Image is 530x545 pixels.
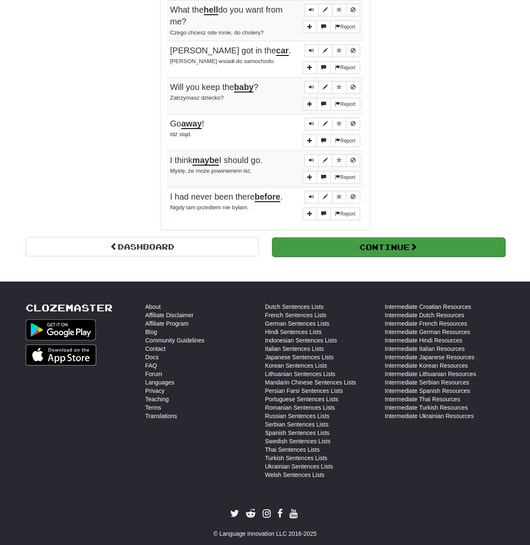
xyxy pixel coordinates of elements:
[145,328,157,336] a: Blog
[304,4,319,16] button: Play sentence audio
[265,454,327,462] a: Turkish Sentences Lists
[385,311,464,319] a: Intermediate Dutch Resources
[265,353,334,361] a: Japanese Sentences Lists
[145,412,177,420] a: Translations
[346,154,360,167] button: Toggle ignore
[265,328,322,336] a: Hindi Sentences Lists
[26,529,505,538] div: © Language Innovation LLC 2016-2025
[318,81,332,94] button: Edit sentence
[304,45,360,57] div: Sentence controls
[385,412,474,420] a: Intermediate Ukrainian Resources
[265,462,333,471] a: Ukrainian Sentences Lists
[303,208,360,220] div: More sentence controls
[330,134,360,147] button: Report
[145,303,161,311] a: About
[265,429,330,437] a: Spanish Sentences Lists
[145,311,194,319] a: Affiliate Disclaimer
[265,445,320,454] a: Thai Sentences Lists
[318,4,332,16] button: Edit sentence
[303,61,360,74] div: More sentence controls
[385,345,465,353] a: Intermediate Italian Resources
[332,154,346,167] button: Toggle favorite
[303,21,360,33] div: More sentence controls
[385,403,468,412] a: Intermediate Turkish Resources
[276,46,289,56] u: car
[385,370,476,378] a: Intermediate Lithuanian Resources
[304,81,360,94] div: Sentence controls
[303,208,317,220] button: Add sentence to collection
[346,118,360,130] button: Toggle ignore
[265,420,329,429] a: Serbian Sentences Lists
[265,378,356,387] a: Mandarin Chinese Sentences Lists
[170,58,275,64] small: [PERSON_NAME] wsiadł do samochodu.
[265,395,338,403] a: Portuguese Sentences Lists
[265,370,335,378] a: Lithuanian Sentences Lists
[170,131,192,137] small: Idź stąd.
[332,4,346,16] button: Toggle favorite
[318,154,332,167] button: Edit sentence
[265,336,337,345] a: Indonesian Sentences Lists
[330,61,360,74] button: Report
[265,387,343,395] a: Persian Farsi Sentences Lists
[145,319,189,328] a: Affiliate Program
[145,361,157,370] a: FAQ
[170,46,291,56] span: [PERSON_NAME] got in the .
[234,82,254,92] u: baby
[304,154,360,167] div: Sentence controls
[265,437,331,445] a: Swedish Sentences Lists
[318,191,332,203] button: Edit sentence
[330,21,360,33] button: Report
[192,155,219,166] u: maybe
[303,21,317,33] button: Add sentence to collection
[304,118,319,130] button: Play sentence audio
[170,192,283,202] span: I had never been there .
[330,98,360,111] button: Report
[265,471,324,479] a: Welsh Sentences Lists
[170,155,263,166] span: I think I should go.
[170,119,204,129] span: Go !
[304,191,360,203] div: Sentence controls
[385,378,469,387] a: Intermediate Serbian Resources
[265,412,330,420] a: Russian Sentences Lists
[303,98,317,111] button: Add sentence to collection
[26,345,97,366] img: Get it on App Store
[346,45,360,57] button: Toggle ignore
[304,118,360,130] div: Sentence controls
[304,191,319,203] button: Play sentence audio
[145,370,162,378] a: Forum
[332,118,346,130] button: Toggle favorite
[26,319,96,340] img: Get it on Google Play
[304,45,319,57] button: Play sentence audio
[170,95,224,101] small: Zatrzymasz dziecko?
[346,81,360,94] button: Toggle ignore
[304,4,360,16] div: Sentence controls
[26,237,259,256] a: Dashboard
[385,336,462,345] a: Intermediate Hindi Resources
[304,154,319,167] button: Play sentence audio
[265,311,327,319] a: French Sentences Lists
[255,192,280,202] u: before
[346,191,360,203] button: Toggle ignore
[332,191,346,203] button: Toggle favorite
[170,29,264,36] small: Czego chcesz ode mnie, do cholery?
[303,61,317,74] button: Add sentence to collection
[145,395,169,403] a: Teaching
[385,303,471,311] a: Intermediate Croatian Resources
[303,171,360,184] div: More sentence controls
[170,82,258,92] span: Will you keep the ?
[385,387,470,395] a: Intermediate Spanish Resources
[304,81,319,94] button: Play sentence audio
[145,336,205,345] a: Community Guidelines
[170,5,283,26] span: What the do you want from me?
[181,119,202,129] u: away
[303,134,360,147] div: More sentence controls
[265,319,330,328] a: German Sentences Lists
[303,98,360,111] div: More sentence controls
[318,118,332,130] button: Edit sentence
[145,387,165,395] a: Privacy
[170,168,252,174] small: Myślę, że może powinienem iść.
[170,204,249,211] small: Nigdy tam przedtem nie byłam.
[145,378,174,387] a: Languages
[385,328,470,336] a: Intermediate German Resources
[385,319,467,328] a: Intermediate French Resources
